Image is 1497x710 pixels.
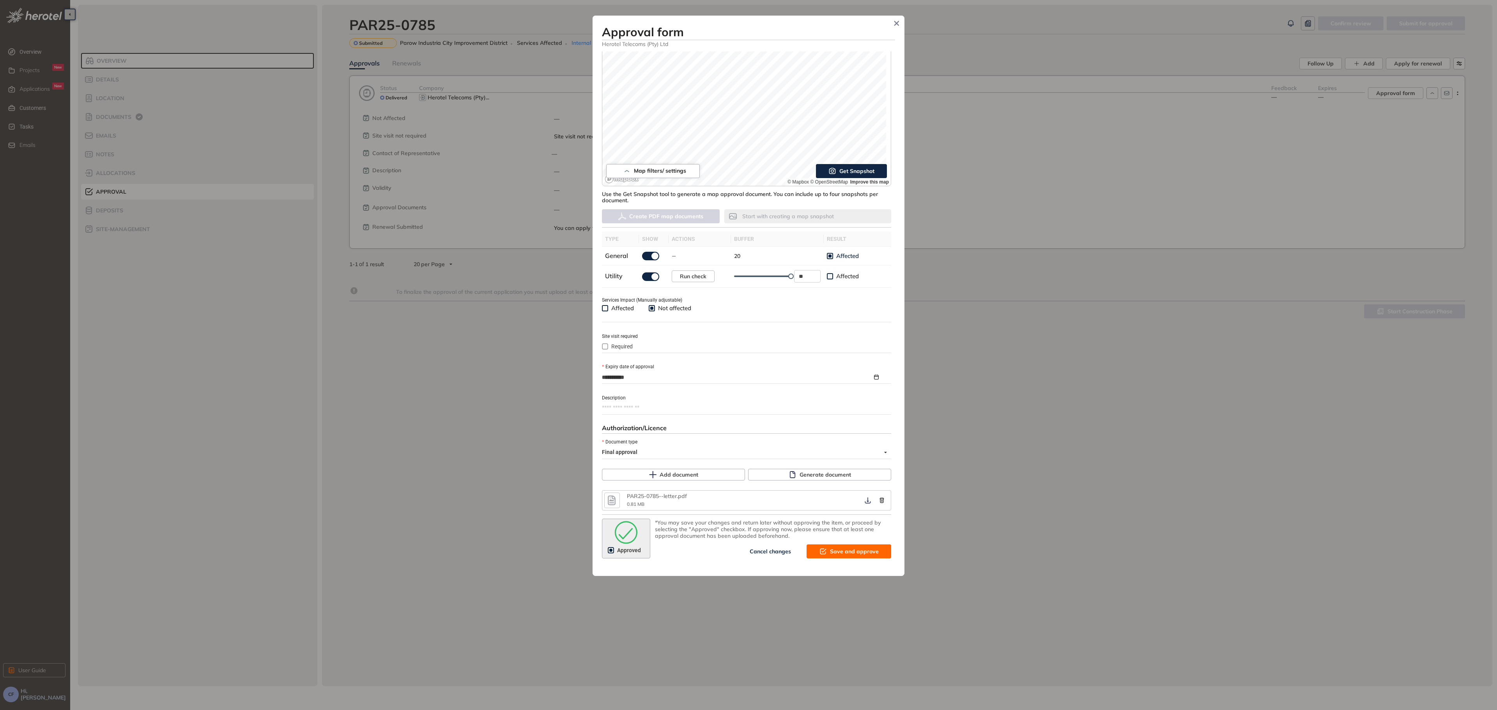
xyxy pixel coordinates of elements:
[891,18,902,29] button: Close
[737,544,803,558] button: Cancel changes
[602,363,654,371] label: Expiry date of approval
[807,544,891,558] button: Save and approve
[839,167,874,175] span: Get Snapshot
[634,168,686,174] span: Map filters/ settings
[669,247,731,265] td: —
[669,231,731,247] th: actions
[748,469,891,480] button: Generate document
[627,501,644,507] span: 0.81 MB
[672,270,715,282] button: Run check
[731,231,824,247] th: buffer
[605,252,628,260] span: General
[606,164,700,178] button: Map filters/ settings
[602,333,638,340] label: Site visit required
[833,272,862,280] span: Affected
[602,231,639,247] th: type
[824,231,891,247] th: result
[639,231,669,247] th: show
[608,304,637,312] span: Affected
[655,519,891,539] div: *You may save your changes and return later without approving the item, or proceed by selecting t...
[614,546,644,555] span: Approved
[602,424,667,432] span: Authorization/Licence
[602,297,682,304] label: Services Impact (Manually adjustable)
[605,175,639,184] a: Mapbox logo
[602,25,895,39] h3: Approval form
[850,179,889,185] a: Improve this map
[833,252,862,260] span: Affected
[787,179,809,185] a: Mapbox
[602,186,891,204] div: Use the Get Snapshot tool to generate a map approval document. You can include up to four snapsho...
[680,272,706,281] span: Run check
[605,272,623,280] span: Utility
[810,179,848,185] a: OpenStreetMap
[602,446,887,459] span: Final approval
[800,470,851,479] span: Generate document
[830,547,879,556] span: Save and approve
[627,493,705,500] div: PAR25-0785--letter.pdf
[655,304,694,312] span: Not affected
[602,40,895,48] span: Herotel Telecoms (Pty) Ltd
[608,342,636,351] span: Required
[602,402,891,414] textarea: Description
[602,394,626,402] label: Description
[660,470,698,479] span: Add document
[734,253,740,260] span: 20
[602,469,745,480] button: Add document
[602,373,872,381] input: Expiry date of approval
[602,438,637,446] label: Document type
[750,547,791,556] span: Cancel changes
[816,164,887,178] button: Get Snapshot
